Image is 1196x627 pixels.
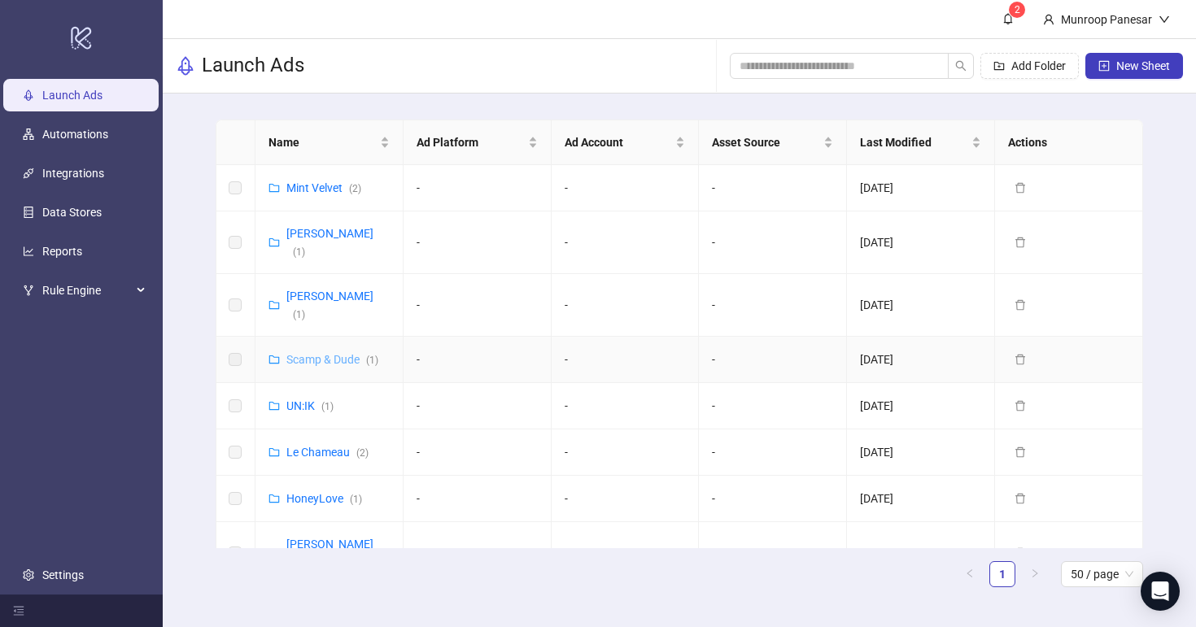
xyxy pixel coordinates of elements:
[286,446,369,459] a: Le Chameau(2)
[13,605,24,616] span: menu-fold
[699,476,847,522] td: -
[404,274,552,337] td: -
[1022,561,1048,587] li: Next Page
[847,337,995,383] td: [DATE]
[1015,4,1020,15] span: 2
[847,383,995,429] td: [DATE]
[847,274,995,337] td: [DATE]
[42,568,84,581] a: Settings
[552,274,700,337] td: -
[268,547,280,559] span: folder
[1009,2,1025,18] sup: 2
[176,56,195,76] span: rocket
[552,337,700,383] td: -
[42,206,102,219] a: Data Stores
[255,120,404,165] th: Name
[42,167,104,180] a: Integrations
[321,401,334,412] span: ( 1 )
[565,133,673,151] span: Ad Account
[1015,299,1026,311] span: delete
[1002,13,1014,24] span: bell
[699,211,847,274] td: -
[293,309,305,320] span: ( 1 )
[23,285,34,296] span: fork
[957,561,983,587] li: Previous Page
[990,562,1015,586] a: 1
[995,120,1143,165] th: Actions
[957,561,983,587] button: left
[699,120,847,165] th: Asset Source
[404,211,552,274] td: -
[847,120,995,165] th: Last Modified
[404,476,552,522] td: -
[268,493,280,504] span: folder
[286,290,373,320] a: [PERSON_NAME](1)
[699,337,847,383] td: -
[202,53,304,79] h3: Launch Ads
[1030,568,1040,578] span: right
[993,60,1005,72] span: folder-add
[349,183,361,194] span: ( 2 )
[965,568,975,578] span: left
[860,133,968,151] span: Last Modified
[293,246,305,258] span: ( 1 )
[699,429,847,476] td: -
[1085,53,1183,79] button: New Sheet
[1015,493,1026,504] span: delete
[404,120,552,165] th: Ad Platform
[350,494,362,505] span: ( 1 )
[699,522,847,585] td: -
[552,165,700,211] td: -
[1098,60,1110,72] span: plus-square
[404,165,552,211] td: -
[42,89,103,102] a: Launch Ads
[699,274,847,337] td: -
[42,274,132,307] span: Rule Engine
[955,60,967,72] span: search
[847,429,995,476] td: [DATE]
[1015,400,1026,411] span: delete
[286,353,378,366] a: Scamp & Dude(1)
[404,429,552,476] td: -
[1015,237,1026,248] span: delete
[356,447,369,459] span: ( 2 )
[1022,561,1048,587] button: right
[268,354,280,365] span: folder
[42,128,108,141] a: Automations
[552,120,700,165] th: Ad Account
[980,53,1079,79] button: Add Folder
[699,383,847,429] td: -
[1015,354,1026,365] span: delete
[286,181,361,194] a: Mint Velvet(2)
[552,383,700,429] td: -
[268,237,280,248] span: folder
[404,383,552,429] td: -
[1054,11,1159,28] div: Munroop Panesar
[404,337,552,383] td: -
[1159,14,1170,25] span: down
[42,245,82,258] a: Reports
[268,446,280,458] span: folder
[847,165,995,211] td: [DATE]
[552,522,700,585] td: -
[268,133,377,151] span: Name
[268,182,280,194] span: folder
[417,133,525,151] span: Ad Platform
[286,538,373,568] a: [PERSON_NAME](2)
[1141,572,1180,611] div: Open Intercom Messenger
[847,522,995,585] td: [DATE]
[552,476,700,522] td: -
[1011,59,1066,72] span: Add Folder
[552,211,700,274] td: -
[847,211,995,274] td: [DATE]
[699,165,847,211] td: -
[712,133,820,151] span: Asset Source
[1043,14,1054,25] span: user
[847,476,995,522] td: [DATE]
[286,492,362,505] a: HoneyLove(1)
[286,227,373,258] a: [PERSON_NAME](1)
[268,400,280,411] span: folder
[1061,561,1143,587] div: Page Size
[552,429,700,476] td: -
[366,355,378,366] span: ( 1 )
